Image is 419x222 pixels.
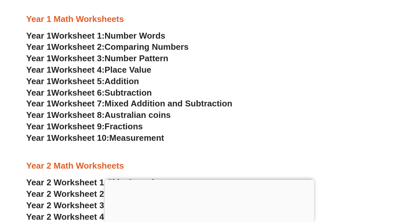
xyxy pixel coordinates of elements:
[51,99,105,108] span: Worksheet 7:
[26,177,107,187] span: Year 2 Worksheet 1:
[26,99,232,108] a: Year 1Worksheet 7:Mixed Addition and Subtraction
[104,53,168,63] span: Number Pattern
[104,31,165,41] span: Number Words
[51,88,105,98] span: Worksheet 6:
[109,133,164,143] span: Measurement
[26,189,107,199] span: Year 2 Worksheet 2:
[26,200,147,210] a: Year 2 Worksheet 3:Rounding
[51,53,105,63] span: Worksheet 3:
[26,14,393,25] h3: Year 1 Math Worksheets
[26,212,173,222] a: Year 2 Worksheet 4:Counting Money
[104,65,151,75] span: Place Value
[51,133,109,143] span: Worksheet 10:
[51,110,105,120] span: Worksheet 8:
[26,121,143,131] a: Year 1Worksheet 9:Fractions
[105,180,314,220] iframe: Advertisement
[107,177,165,187] span: Skip Counting
[26,53,168,63] a: Year 1Worksheet 3:Number Pattern
[104,99,232,108] span: Mixed Addition and Subtraction
[26,200,107,210] span: Year 2 Worksheet 3:
[26,189,154,199] a: Year 2 Worksheet 2:Place Value
[51,31,105,41] span: Worksheet 1:
[26,177,165,187] a: Year 2 Worksheet 1:Skip Counting
[26,42,189,52] a: Year 1Worksheet 2:Comparing Numbers
[26,76,139,86] a: Year 1Worksheet 5:Addition
[51,121,105,131] span: Worksheet 9:
[26,212,107,222] span: Year 2 Worksheet 4:
[104,42,189,52] span: Comparing Numbers
[26,88,152,98] a: Year 1Worksheet 6:Subtraction
[26,110,171,120] a: Year 1Worksheet 8:Australian coins
[26,65,151,75] a: Year 1Worksheet 4:Place Value
[26,133,164,143] a: Year 1Worksheet 10:Measurement
[26,31,165,41] a: Year 1Worksheet 1:Number Words
[104,110,171,120] span: Australian coins
[51,42,105,52] span: Worksheet 2:
[307,148,419,222] iframe: Chat Widget
[26,160,393,172] h3: Year 2 Math Worksheets
[104,88,152,98] span: Subtraction
[51,65,105,75] span: Worksheet 4:
[104,76,139,86] span: Addition
[51,76,105,86] span: Worksheet 5:
[104,121,143,131] span: Fractions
